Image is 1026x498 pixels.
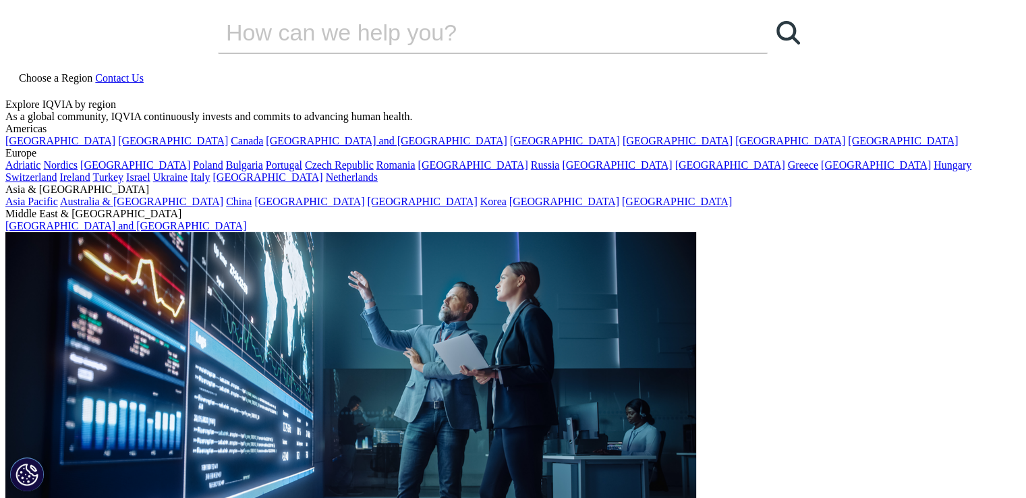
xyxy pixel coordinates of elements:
[821,159,931,171] a: [GEOGRAPHIC_DATA]
[376,159,416,171] a: Romania
[480,196,507,207] a: Korea
[43,159,78,171] a: Nordics
[768,12,808,53] a: Search
[776,21,800,45] svg: Search
[190,171,210,183] a: Italy
[92,171,123,183] a: Turkey
[193,159,223,171] a: Poland
[254,196,364,207] a: [GEOGRAPHIC_DATA]
[5,184,1021,196] div: Asia & [GEOGRAPHIC_DATA]
[509,196,619,207] a: [GEOGRAPHIC_DATA]
[623,135,733,146] a: [GEOGRAPHIC_DATA]
[19,72,92,84] span: Choose a Region
[622,196,732,207] a: [GEOGRAPHIC_DATA]
[5,196,58,207] a: Asia Pacific
[118,135,228,146] a: [GEOGRAPHIC_DATA]
[59,171,90,183] a: Ireland
[5,159,40,171] a: Adriatic
[80,159,190,171] a: [GEOGRAPHIC_DATA]
[60,196,223,207] a: Australia & [GEOGRAPHIC_DATA]
[5,99,1021,111] div: Explore IQVIA by region
[368,196,478,207] a: [GEOGRAPHIC_DATA]
[5,208,1021,220] div: Middle East & [GEOGRAPHIC_DATA]
[934,159,971,171] a: Hungary
[675,159,785,171] a: [GEOGRAPHIC_DATA]
[226,196,252,207] a: China
[231,135,263,146] a: Canada
[212,171,322,183] a: [GEOGRAPHIC_DATA]
[788,159,818,171] a: Greece
[5,171,57,183] a: Switzerland
[326,171,378,183] a: Netherlands
[266,135,507,146] a: [GEOGRAPHIC_DATA] and [GEOGRAPHIC_DATA]
[418,159,528,171] a: [GEOGRAPHIC_DATA]
[848,135,958,146] a: [GEOGRAPHIC_DATA]
[266,159,302,171] a: Portugal
[5,220,246,231] a: [GEOGRAPHIC_DATA] and [GEOGRAPHIC_DATA]
[95,72,144,84] a: Contact Us
[153,171,188,183] a: Ukraine
[218,12,729,53] input: Search
[531,159,560,171] a: Russia
[562,159,672,171] a: [GEOGRAPHIC_DATA]
[126,171,150,183] a: Israel
[5,147,1021,159] div: Europe
[5,111,1021,123] div: As a global community, IQVIA continuously invests and commits to advancing human health.
[226,159,263,171] a: Bulgaria
[5,135,115,146] a: [GEOGRAPHIC_DATA]
[5,123,1021,135] div: Americas
[305,159,374,171] a: Czech Republic
[10,458,44,491] button: Setări cookie-uri
[510,135,620,146] a: [GEOGRAPHIC_DATA]
[735,135,845,146] a: [GEOGRAPHIC_DATA]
